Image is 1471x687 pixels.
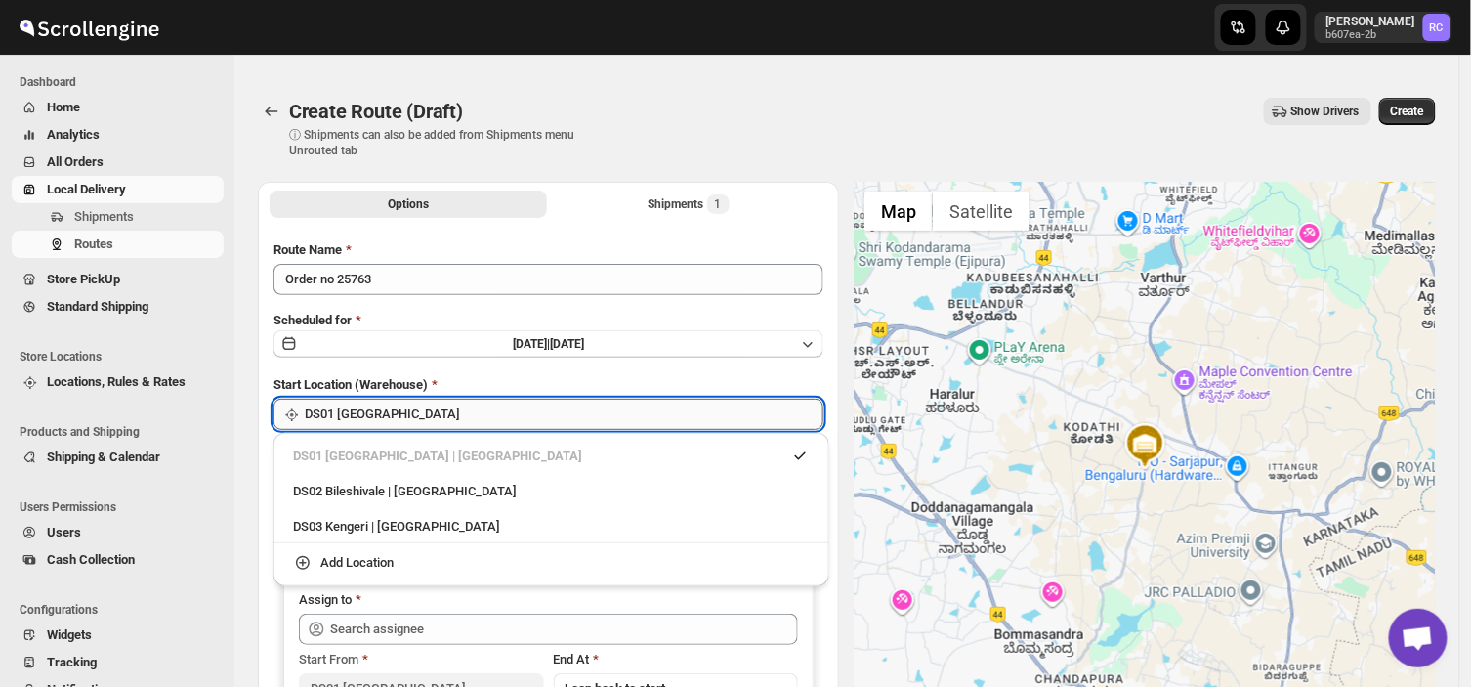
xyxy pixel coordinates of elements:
button: Users [12,519,224,546]
span: Local Delivery [47,182,126,196]
button: Tracking [12,649,224,676]
span: Products and Shipping [20,424,225,440]
button: Show Drivers [1264,98,1371,125]
button: All Orders [12,149,224,176]
span: 1 [715,196,722,212]
button: Routes [12,231,224,258]
button: Home [12,94,224,121]
button: Shipping & Calendar [12,444,224,471]
button: Widgets [12,622,224,649]
span: Options [388,196,429,212]
span: Shipping & Calendar [47,450,160,464]
span: Route Name [273,242,342,257]
span: Users [47,525,81,539]
div: Assign to [299,590,352,610]
button: Show street map [864,192,933,231]
li: DS02 Bileshivale [273,472,829,507]
button: Cash Collection [12,546,224,574]
span: Store PickUp [47,272,120,286]
button: All Route Options [270,191,547,218]
span: Cash Collection [47,552,135,567]
span: Create [1391,104,1424,119]
span: Standard Shipping [47,299,148,314]
span: Users Permissions [20,499,225,515]
span: Dashboard [20,74,225,90]
span: Locations, Rules & Rates [47,374,186,389]
span: Create Route (Draft) [289,100,463,123]
p: ⓘ Shipments can also be added from Shipments menu Unrouted tab [289,127,597,158]
li: DS01 Sarjapur [273,441,829,472]
div: DS03 Kengeri | [GEOGRAPHIC_DATA] [293,517,810,537]
div: End At [554,650,798,669]
div: DS02 Bileshivale | [GEOGRAPHIC_DATA] [293,482,810,501]
span: Show Drivers [1291,104,1360,119]
p: b607ea-2b [1326,29,1415,41]
div: DS01 [GEOGRAPHIC_DATA] | [GEOGRAPHIC_DATA] [293,447,810,466]
span: Analytics [47,127,100,142]
li: DS03 Kengeri [273,507,829,543]
img: ScrollEngine [16,3,162,52]
span: Rahul Chopra [1423,14,1450,41]
text: RC [1430,21,1444,34]
button: [DATE]|[DATE] [273,330,823,358]
input: Search location [305,399,823,430]
button: Analytics [12,121,224,149]
div: Add Location [320,553,394,573]
span: Configurations [20,602,225,618]
span: Start Location (Warehouse) [273,377,428,392]
span: Routes [74,236,113,251]
span: Scheduled for [273,313,352,327]
button: Shipments [12,203,224,231]
span: Home [47,100,80,114]
input: Search assignee [330,614,798,645]
button: Routes [258,98,285,125]
a: Open chat [1389,609,1448,667]
button: User menu [1315,12,1452,43]
span: Tracking [47,655,97,669]
p: [PERSON_NAME] [1326,14,1415,29]
button: Locations, Rules & Rates [12,368,224,396]
input: Eg: Bengaluru Route [273,264,823,295]
button: Show satellite imagery [933,192,1030,231]
span: Start From [299,652,358,666]
span: [DATE] | [513,337,550,351]
button: Create [1379,98,1436,125]
span: All Orders [47,154,104,169]
div: Shipments [649,194,730,214]
button: Selected Shipments [551,191,828,218]
span: [DATE] [550,337,584,351]
span: Shipments [74,209,134,224]
span: Widgets [47,627,92,642]
span: Store Locations [20,349,225,365]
